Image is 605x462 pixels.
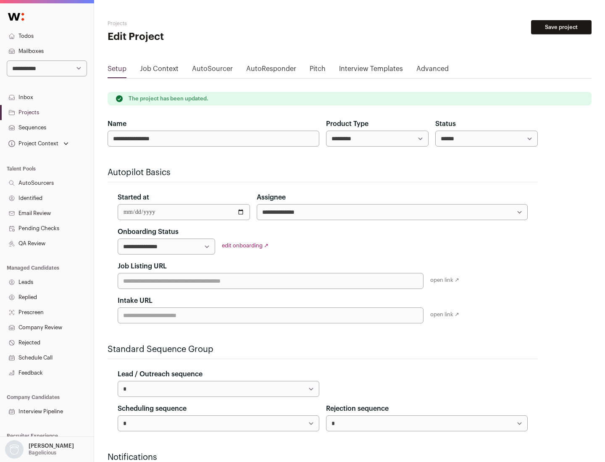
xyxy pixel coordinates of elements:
a: Pitch [310,64,326,77]
p: The project has been updated. [129,95,208,102]
img: Wellfound [3,8,29,25]
a: edit onboarding ↗ [222,243,268,248]
p: [PERSON_NAME] [29,443,74,449]
label: Name [108,119,126,129]
button: Save project [531,20,592,34]
label: Onboarding Status [118,227,179,237]
h1: Edit Project [108,30,269,44]
a: AutoSourcer [192,64,233,77]
button: Open dropdown [7,138,70,150]
label: Scheduling sequence [118,404,187,414]
h2: Autopilot Basics [108,167,538,178]
a: Advanced [416,64,449,77]
label: Lead / Outreach sequence [118,369,203,379]
a: AutoResponder [246,64,296,77]
label: Rejection sequence [326,404,389,414]
label: Product Type [326,119,368,129]
label: Intake URL [118,296,153,306]
img: nopic.png [5,440,24,459]
h2: Projects [108,20,269,27]
a: Interview Templates [339,64,403,77]
label: Job Listing URL [118,261,167,271]
a: Job Context [140,64,179,77]
label: Started at [118,192,149,202]
label: Assignee [257,192,286,202]
label: Status [435,119,456,129]
button: Open dropdown [3,440,76,459]
div: Project Context [7,140,58,147]
a: Setup [108,64,126,77]
h2: Standard Sequence Group [108,344,538,355]
p: Bagelicious [29,449,56,456]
